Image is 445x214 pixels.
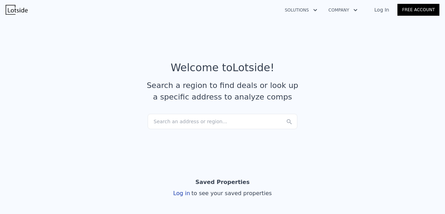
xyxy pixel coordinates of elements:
a: Free Account [397,4,439,16]
span: to see your saved properties [190,190,272,197]
div: Log in [173,189,272,198]
button: Company [323,4,363,16]
div: Saved Properties [196,175,250,189]
div: Welcome to Lotside ! [171,61,275,74]
button: Solutions [279,4,323,16]
img: Lotside [6,5,28,15]
a: Log In [366,6,397,13]
div: Search a region to find deals or look up a specific address to analyze comps [144,80,301,103]
div: Search an address or region... [148,114,297,129]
